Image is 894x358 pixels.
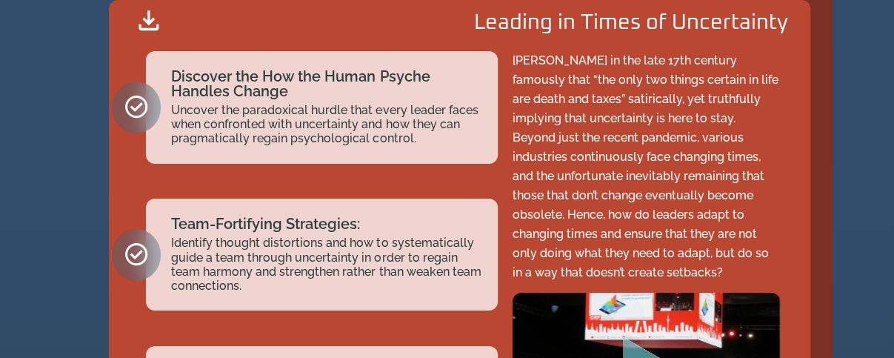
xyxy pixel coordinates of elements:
h2: Discover the How the Human Psyche Handles Change [171,69,483,99]
h2: Uncover the paradoxical hurdle that every leader faces when confronted with uncertainty and how t... [171,103,483,146]
h2: Team-Fortifying Strategies: [171,216,483,231]
h2: Leading in Times of Uncertainty [474,13,788,34]
p: [PERSON_NAME] in the late 17th century famously that “the only two things certain in life are dea... [513,51,780,282]
h2: Identify thought distortions and how to systematically guide a team through uncertainty in order ... [171,236,483,293]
